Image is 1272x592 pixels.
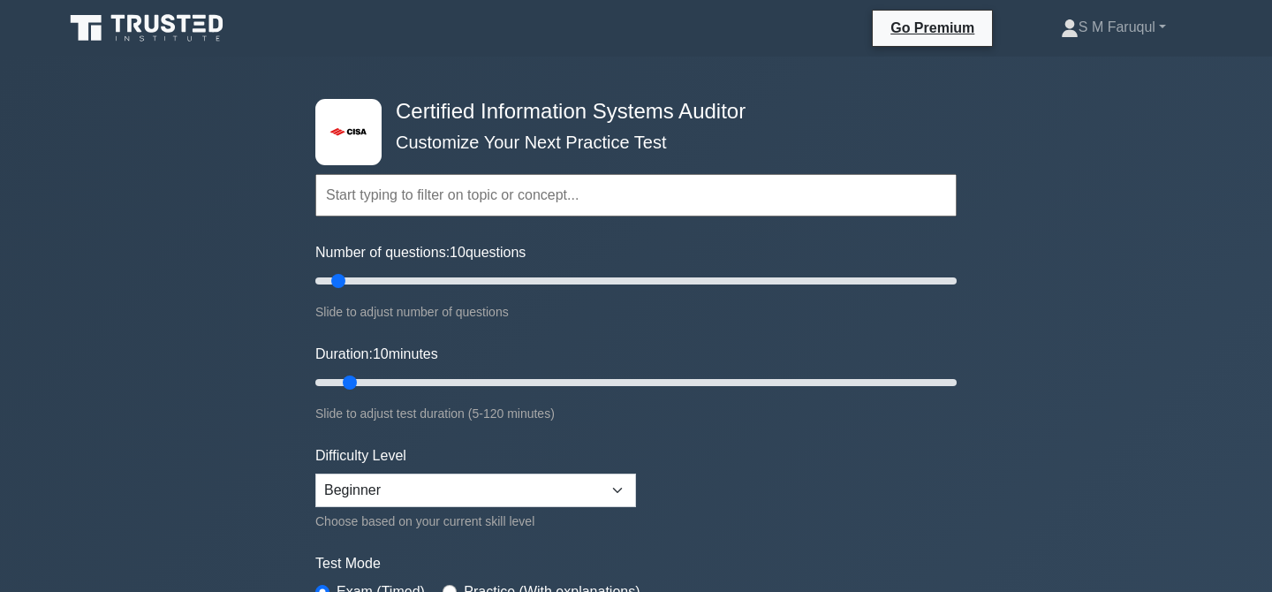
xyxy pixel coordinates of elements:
label: Difficulty Level [315,445,406,467]
input: Start typing to filter on topic or concept... [315,174,957,216]
span: 10 [450,245,466,260]
label: Duration: minutes [315,344,438,365]
div: Choose based on your current skill level [315,511,636,532]
a: Go Premium [880,17,985,39]
div: Slide to adjust test duration (5-120 minutes) [315,403,957,424]
span: 10 [373,346,389,361]
a: S M Faruqul [1018,10,1208,45]
div: Slide to adjust number of questions [315,301,957,323]
h4: Certified Information Systems Auditor [389,99,870,125]
label: Number of questions: questions [315,242,526,263]
label: Test Mode [315,553,957,574]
